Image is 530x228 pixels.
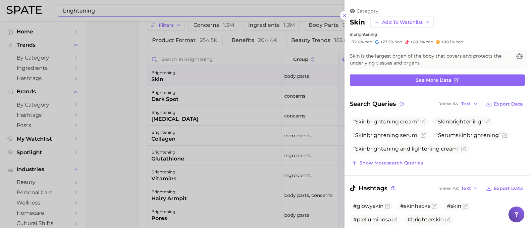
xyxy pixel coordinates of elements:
[421,133,426,138] button: Flag as miscategorized or irrelevant
[436,132,501,138] span: Serum brightening
[350,99,405,109] span: Search Queries
[356,8,378,14] span: category
[463,204,468,209] button: Flag as miscategorized or irrelevant
[494,101,523,107] span: Export Data
[353,132,419,138] span: brightening serum
[461,187,471,190] span: Text
[461,102,471,106] span: Text
[484,184,525,193] button: Export Data
[410,39,425,44] span: +60.2%
[485,119,490,124] button: Flag as miscategorized or irrelevant
[438,118,449,125] span: Skin
[350,158,425,167] button: Show moresearch queries
[461,146,466,152] button: Flag as miscategorized or irrelevant
[447,203,461,209] span: #skin
[441,39,455,44] span: +98.1%
[416,77,451,83] span: See more data
[439,102,459,106] span: View As
[353,32,377,37] span: brightening
[359,160,423,166] span: Show more search queries
[438,100,480,108] button: View AsText
[400,203,430,209] span: #skinhacks
[438,184,480,193] button: View AsText
[350,53,511,67] span: Skin is the largest organ of the body that covers and protects the underlying tissues and organs.
[407,216,444,223] span: #brighterskin
[484,99,525,109] button: Export Data
[385,204,390,209] button: Flag as miscategorized or irrelevant
[370,17,434,28] button: Add to Watchlist
[420,119,426,124] button: Flag as miscategorized or irrelevant
[456,132,467,138] span: skin
[353,118,419,125] span: brightening cream
[395,39,402,45] span: YoY
[350,32,525,37] div: in
[380,39,394,44] span: +23.5%
[392,217,397,222] button: Flag as miscategorized or irrelevant
[350,39,364,44] span: +72.6%
[353,203,384,209] span: #glowyskin
[445,217,450,222] button: Flag as miscategorized or irrelevant
[494,186,523,191] span: Export Data
[350,74,525,86] a: See more data
[456,39,463,45] span: YoY
[365,39,372,45] span: YoY
[382,20,423,25] span: Add to Watchlist
[350,18,365,26] h2: skin
[353,146,460,152] span: brightening and lightening cream
[426,39,433,45] span: YoY
[432,204,437,209] button: Flag as miscategorized or irrelevant
[353,216,391,223] span: #pielluminosa
[439,187,459,190] span: View As
[355,146,367,152] span: Skin
[436,118,483,125] span: brightening
[350,184,397,193] span: Hashtags
[355,118,367,125] span: Skin
[355,132,367,138] span: Skin
[502,133,507,138] button: Flag as miscategorized or irrelevant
